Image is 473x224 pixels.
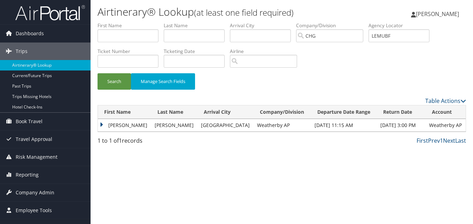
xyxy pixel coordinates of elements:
th: Last Name: activate to sort column ascending [151,105,197,119]
label: Last Name [164,22,230,29]
td: Weatherby AP [426,119,466,132]
th: Company/Division [254,105,311,119]
label: Agency Locator [369,22,435,29]
a: Last [455,137,466,144]
a: Prev [428,137,440,144]
td: [PERSON_NAME] [98,119,151,132]
span: Employee Tools [16,202,52,219]
th: Departure Date Range: activate to sort column ascending [311,105,377,119]
span: Dashboards [16,25,44,42]
span: 1 [119,137,122,144]
label: Ticket Number [98,48,164,55]
small: (at least one field required) [194,7,294,18]
th: Account: activate to sort column ascending [426,105,466,119]
span: Risk Management [16,148,57,166]
span: Company Admin [16,184,54,201]
th: Arrival City: activate to sort column ascending [197,105,254,119]
a: 1 [440,137,443,144]
img: airportal-logo.png [15,5,85,21]
td: [PERSON_NAME] [151,119,197,132]
span: Trips [16,43,28,60]
td: [DATE] 3:00 PM [377,119,426,132]
a: Table Actions [425,97,466,105]
a: [PERSON_NAME] [411,3,466,24]
button: Search [98,73,131,90]
label: Ticketing Date [164,48,230,55]
th: First Name: activate to sort column descending [98,105,151,119]
td: Weatherby AP [254,119,311,132]
span: Reporting [16,166,39,184]
th: Return Date: activate to sort column ascending [377,105,426,119]
button: Manage Search Fields [131,73,195,90]
td: [GEOGRAPHIC_DATA] [197,119,254,132]
h1: Airtinerary® Lookup [98,5,343,19]
label: Airline [230,48,302,55]
span: Travel Approval [16,130,52,148]
td: [DATE] 11:15 AM [311,119,377,132]
label: Company/Division [296,22,369,29]
a: First [417,137,428,144]
div: 1 to 1 of records [98,136,182,148]
label: First Name [98,22,164,29]
span: [PERSON_NAME] [416,10,459,18]
a: Next [443,137,455,144]
label: Arrival City [230,22,296,29]
span: Book Travel [16,113,42,130]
